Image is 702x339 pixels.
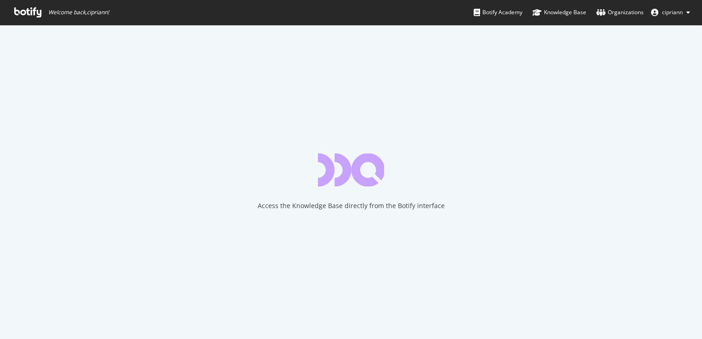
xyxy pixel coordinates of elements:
[48,9,109,16] span: Welcome back, cipriann !
[644,5,697,20] button: cipriann
[318,153,384,186] div: animation
[474,8,522,17] div: Botify Academy
[532,8,586,17] div: Knowledge Base
[662,8,683,16] span: cipriann
[258,201,445,210] div: Access the Knowledge Base directly from the Botify interface
[596,8,644,17] div: Organizations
